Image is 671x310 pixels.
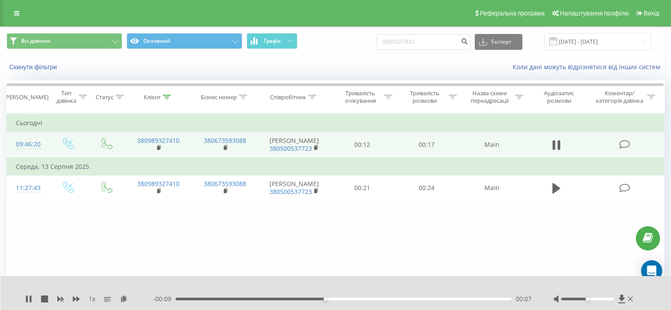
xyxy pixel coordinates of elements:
[394,132,458,158] td: 00:17
[4,93,49,101] div: [PERSON_NAME]
[21,37,50,45] span: Всі дзвінки
[16,136,39,153] div: 09:46:20
[402,90,446,105] div: Тривалість розмови
[96,93,113,101] div: Статус
[204,179,246,188] a: 380673593088
[259,175,330,201] td: [PERSON_NAME]
[644,10,659,17] span: Вихід
[259,132,330,158] td: [PERSON_NAME]
[7,63,61,71] button: Скинути фільтри
[593,90,645,105] div: Коментар/категорія дзвінка
[16,179,39,197] div: 11:27:43
[247,33,297,49] button: Графік
[7,158,664,176] td: Середа, 13 Серпня 2025
[533,90,585,105] div: Аудіозапис розмови
[330,175,394,201] td: 00:21
[89,295,95,303] span: 1 x
[330,132,394,158] td: 00:12
[137,136,180,145] a: 380989327410
[458,175,525,201] td: Main
[204,136,246,145] a: 380673593088
[270,144,312,153] a: 380500537723
[394,175,458,201] td: 00:24
[270,187,312,196] a: 380500537723
[377,34,470,50] input: Пошук за номером
[7,114,664,132] td: Сьогодні
[201,93,237,101] div: Бізнес номер
[467,90,513,105] div: Назва схеми переадресації
[585,297,589,301] div: Accessibility label
[516,295,532,303] span: 00:07
[264,38,281,44] span: Графік
[513,63,664,71] a: Коли дані можуть відрізнятися вiд інших систем
[137,179,180,188] a: 380989327410
[475,34,522,50] button: Експорт
[324,297,327,301] div: Accessibility label
[560,10,629,17] span: Налаштування профілю
[641,260,662,281] div: Open Intercom Messenger
[338,90,382,105] div: Тривалість очікування
[480,10,545,17] span: Реферальна програма
[56,90,76,105] div: Тип дзвінка
[127,33,242,49] button: Основний
[153,295,176,303] span: - 00:09
[458,132,525,158] td: Main
[7,33,122,49] button: Всі дзвінки
[144,93,161,101] div: Клієнт
[270,93,306,101] div: Співробітник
